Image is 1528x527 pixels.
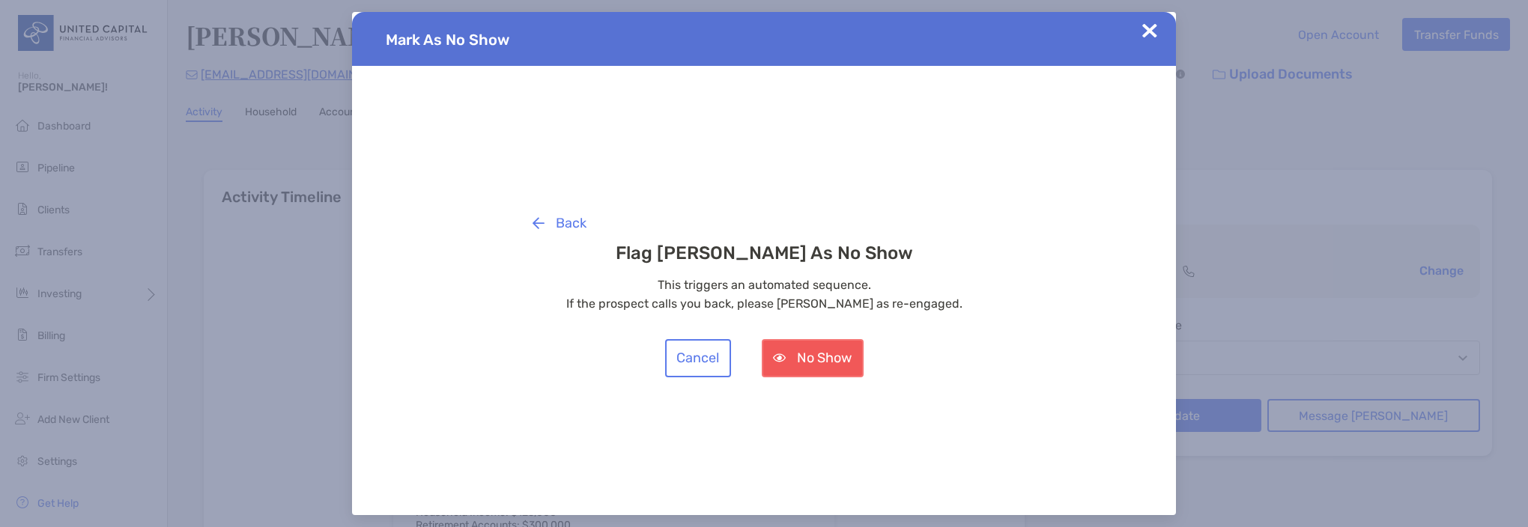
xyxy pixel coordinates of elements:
button: Cancel [665,339,731,377]
button: No Show [762,339,864,377]
p: If the prospect calls you back, please [PERSON_NAME] as re-engaged. [521,294,1007,313]
h3: Flag [PERSON_NAME] As No Show [521,243,1007,263]
span: Mark As No Show [386,31,509,49]
button: Back [521,204,598,243]
p: This triggers an automated sequence. [521,275,1007,294]
img: Close Updates Zoe [1142,23,1157,38]
img: button icon [533,217,545,229]
img: button icon [773,353,786,362]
